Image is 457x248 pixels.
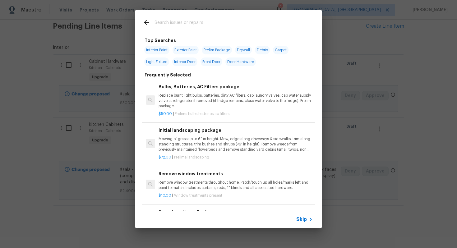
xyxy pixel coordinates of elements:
[159,93,313,109] p: Replace burnt light bulbs, batteries, dirty AC filters, cap laundry valves, cap water supply valv...
[235,46,252,54] span: Drywall
[174,194,222,197] span: Window treatments present
[159,112,172,116] span: $50.00
[201,57,222,66] span: Front Door
[145,37,176,44] h6: Top Searches
[159,170,313,177] h6: Remove window treatments
[145,71,191,78] h6: Frequently Selected
[172,57,197,66] span: Interior Door
[159,111,313,117] p: |
[159,136,313,152] p: Mowing of grass up to 6" in height. Mow, edge along driveways & sidewalks, trim along standing st...
[255,46,270,54] span: Debris
[173,46,199,54] span: Exterior Paint
[159,193,313,198] p: |
[155,19,286,28] input: Search issues or repairs
[225,57,256,66] span: Door Hardware
[159,83,313,90] h6: Bulbs, Batteries, AC Filters package
[159,180,313,191] p: Remove window treatments throughout home. Patch/touch up all holes/marks left and paint to match....
[175,112,229,116] span: Prelims bulbs batteries ac filters
[159,155,313,160] p: |
[144,46,169,54] span: Interior Paint
[174,155,209,159] span: Prelims landscaping
[144,57,169,66] span: Light Fixture
[159,127,313,134] h6: Initial landscaping package
[273,46,289,54] span: Carpet
[159,194,171,197] span: $10.00
[159,209,313,215] h6: Egregious Home Package
[202,46,232,54] span: Prelim Package
[296,216,307,223] span: Skip
[159,155,171,159] span: $72.00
